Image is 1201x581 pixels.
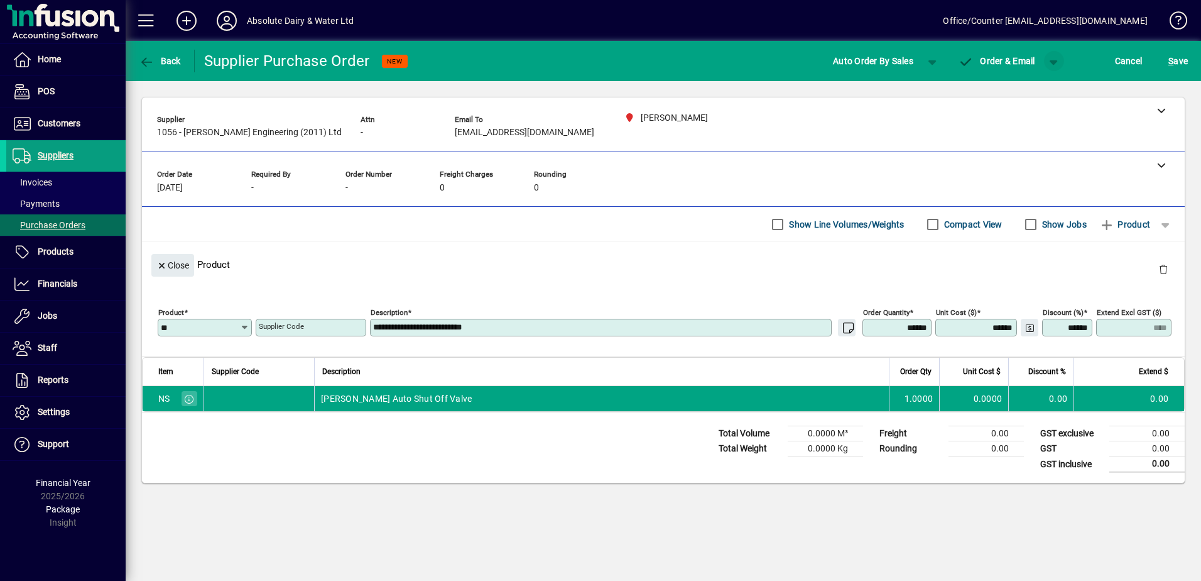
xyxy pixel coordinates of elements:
[6,193,126,214] a: Payments
[873,426,948,441] td: Freight
[1112,50,1146,72] button: Cancel
[139,56,181,66] span: Back
[322,365,361,379] span: Description
[158,392,170,405] div: NS
[1021,319,1038,336] button: Change Price Levels
[1034,456,1109,472] td: GST inclusive
[1073,386,1184,411] td: 0.00
[712,441,788,456] td: Total Weight
[212,365,259,379] span: Supplier Code
[6,429,126,460] a: Support
[948,426,1024,441] td: 0.00
[13,220,85,230] span: Purchase Orders
[148,259,197,270] app-page-header-button: Close
[833,51,913,71] span: Auto Order By Sales
[38,439,69,449] span: Support
[6,236,126,268] a: Products
[1165,50,1191,72] button: Save
[1148,263,1178,275] app-page-header-button: Delete
[1034,426,1109,441] td: GST exclusive
[38,150,73,160] span: Suppliers
[1115,51,1143,71] span: Cancel
[1168,51,1188,71] span: ave
[157,128,342,138] span: 1056 - [PERSON_NAME] Engineering (2011) Ltd
[440,183,445,193] span: 0
[156,255,189,276] span: Close
[1160,3,1185,43] a: Knowledge Base
[13,177,52,187] span: Invoices
[6,397,126,428] a: Settings
[6,44,126,75] a: Home
[1028,365,1066,379] span: Discount %
[873,441,948,456] td: Rounding
[38,407,70,417] span: Settings
[207,9,247,32] button: Profile
[936,308,977,317] mat-label: Unit Cost ($)
[157,183,183,193] span: [DATE]
[142,241,1185,287] div: Product
[1040,218,1087,231] label: Show Jobs
[247,11,354,31] div: Absolute Dairy & Water Ltd
[6,76,126,108] a: POS
[6,172,126,193] a: Invoices
[371,308,408,317] mat-label: Description
[455,128,594,138] span: [EMAIL_ADDRESS][DOMAIN_NAME]
[151,254,194,277] button: Close
[827,50,920,72] button: Auto Order By Sales
[6,301,126,332] a: Jobs
[963,365,1001,379] span: Unit Cost $
[6,365,126,396] a: Reports
[259,322,304,331] mat-label: Supplier Code
[38,375,68,385] span: Reports
[959,56,1035,66] span: Order & Email
[38,54,61,64] span: Home
[166,9,207,32] button: Add
[939,386,1008,411] td: 0.0000
[1043,308,1084,317] mat-label: Discount (%)
[136,50,184,72] button: Back
[158,308,184,317] mat-label: Product
[38,246,73,257] span: Products
[38,118,80,128] span: Customers
[46,504,80,514] span: Package
[1109,456,1185,472] td: 0.00
[387,57,403,65] span: NEW
[38,343,57,353] span: Staff
[1097,308,1161,317] mat-label: Extend excl GST ($)
[948,441,1024,456] td: 0.00
[1008,386,1073,411] td: 0.00
[1093,213,1156,236] button: Product
[321,392,472,405] span: [PERSON_NAME] Auto Shut Off Valve
[251,183,254,193] span: -
[38,279,77,289] span: Financials
[943,11,1148,31] div: Office/Counter [EMAIL_ADDRESS][DOMAIN_NAME]
[863,308,910,317] mat-label: Order Quantity
[712,426,788,441] td: Total Volume
[788,426,863,441] td: 0.0000 M³
[6,108,126,140] a: Customers
[1139,365,1168,379] span: Extend $
[126,50,195,72] app-page-header-button: Back
[788,441,863,456] td: 0.0000 Kg
[6,214,126,236] a: Purchase Orders
[1034,441,1109,456] td: GST
[942,218,1003,231] label: Compact View
[345,183,348,193] span: -
[38,86,55,96] span: POS
[889,386,939,411] td: 1.0000
[38,311,57,321] span: Jobs
[158,365,173,379] span: Item
[1168,56,1173,66] span: S
[900,365,932,379] span: Order Qty
[1109,426,1185,441] td: 0.00
[204,51,370,71] div: Supplier Purchase Order
[1148,254,1178,284] button: Delete
[13,199,60,209] span: Payments
[6,333,126,364] a: Staff
[361,128,363,138] span: -
[36,478,90,488] span: Financial Year
[6,268,126,300] a: Financials
[534,183,539,193] span: 0
[1099,214,1150,235] span: Product
[1109,441,1185,456] td: 0.00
